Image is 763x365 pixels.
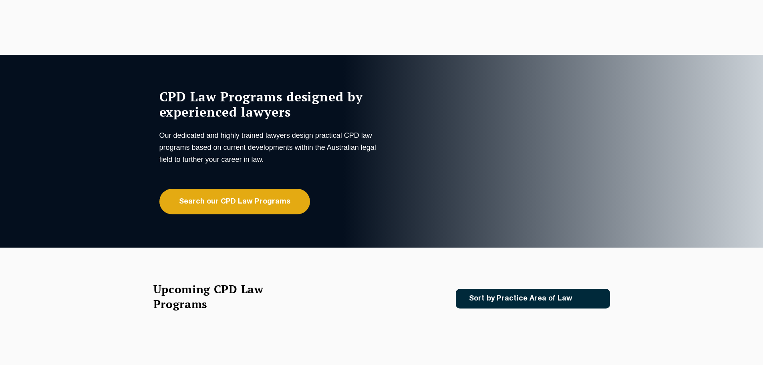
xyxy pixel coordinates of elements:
a: Search our CPD Law Programs [159,189,310,214]
img: Icon [585,295,594,302]
h2: Upcoming CPD Law Programs [153,282,284,311]
a: Sort by Practice Area of Law [456,289,610,309]
h1: CPD Law Programs designed by experienced lawyers [159,89,380,119]
p: Our dedicated and highly trained lawyers design practical CPD law programs based on current devel... [159,129,380,165]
